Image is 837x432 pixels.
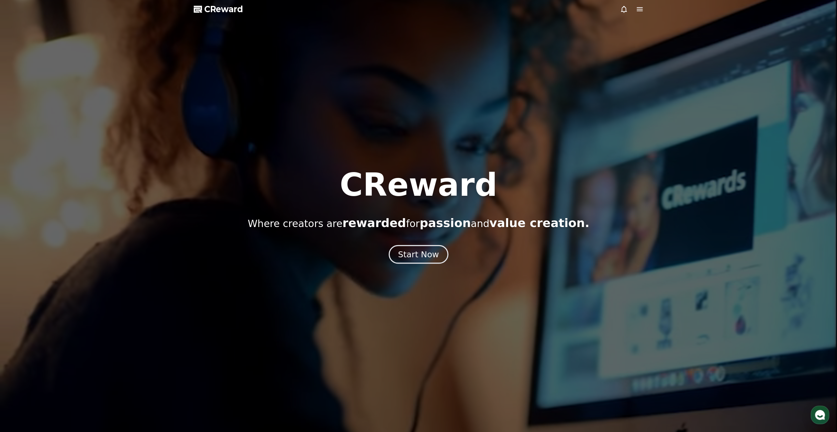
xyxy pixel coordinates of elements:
[398,249,439,260] div: Start Now
[390,252,447,258] a: Start Now
[420,216,471,230] span: passion
[194,4,243,14] a: CReward
[2,209,43,225] a: Home
[248,216,589,230] p: Where creators are for and
[204,4,243,14] span: CReward
[389,245,448,264] button: Start Now
[55,219,74,224] span: Messages
[85,209,126,225] a: Settings
[489,216,589,230] span: value creation.
[342,216,406,230] span: rewarded
[97,218,113,224] span: Settings
[17,218,28,224] span: Home
[43,209,85,225] a: Messages
[340,169,497,201] h1: CReward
